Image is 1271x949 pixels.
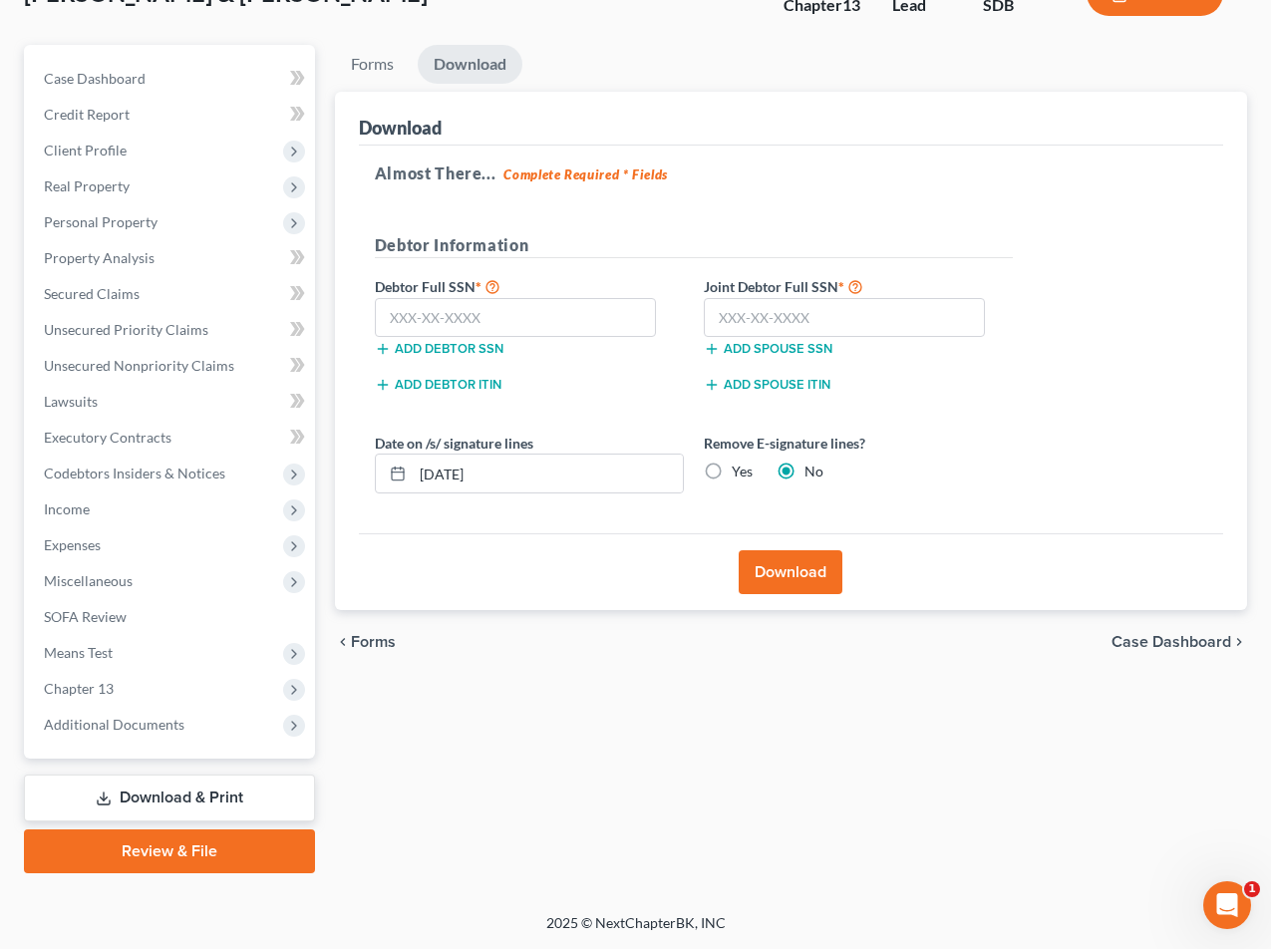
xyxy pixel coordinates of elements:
[28,384,315,420] a: Lawsuits
[44,106,130,123] span: Credit Report
[413,455,683,492] input: MM/DD/YYYY
[335,634,423,650] button: chevron_left Forms
[351,634,396,650] span: Forms
[704,298,986,338] input: XXX-XX-XXXX
[375,298,657,338] input: XXX-XX-XXXX
[1112,634,1231,650] span: Case Dashboard
[1231,634,1247,650] i: chevron_right
[28,97,315,133] a: Credit Report
[335,45,410,84] a: Forms
[704,377,830,393] button: Add spouse ITIN
[1112,634,1247,650] a: Case Dashboard chevron_right
[44,716,184,733] span: Additional Documents
[44,142,127,158] span: Client Profile
[44,70,146,87] span: Case Dashboard
[739,550,842,594] button: Download
[732,462,753,481] label: Yes
[44,500,90,517] span: Income
[28,312,315,348] a: Unsecured Priority Claims
[375,433,533,454] label: Date on /s/ signature lines
[375,377,501,393] button: Add debtor ITIN
[44,357,234,374] span: Unsecured Nonpriority Claims
[28,61,315,97] a: Case Dashboard
[359,116,442,140] div: Download
[375,161,1207,185] h5: Almost There...
[28,348,315,384] a: Unsecured Nonpriority Claims
[44,608,127,625] span: SOFA Review
[503,166,668,182] strong: Complete Required * Fields
[44,465,225,481] span: Codebtors Insiders & Notices
[44,393,98,410] span: Lawsuits
[704,433,1013,454] label: Remove E-signature lines?
[804,462,823,481] label: No
[44,249,155,266] span: Property Analysis
[44,572,133,589] span: Miscellaneous
[44,429,171,446] span: Executory Contracts
[28,240,315,276] a: Property Analysis
[24,829,315,873] a: Review & File
[418,45,522,84] a: Download
[44,644,113,661] span: Means Test
[375,233,1013,258] h5: Debtor Information
[28,599,315,635] a: SOFA Review
[68,913,1204,949] div: 2025 © NextChapterBK, INC
[44,213,158,230] span: Personal Property
[694,274,1023,298] label: Joint Debtor Full SSN
[44,177,130,194] span: Real Property
[24,775,315,821] a: Download & Print
[365,274,694,298] label: Debtor Full SSN
[335,634,351,650] i: chevron_left
[28,420,315,456] a: Executory Contracts
[44,285,140,302] span: Secured Claims
[44,536,101,553] span: Expenses
[28,276,315,312] a: Secured Claims
[704,341,832,357] button: Add spouse SSN
[375,341,503,357] button: Add debtor SSN
[1203,881,1251,929] iframe: Intercom live chat
[44,321,208,338] span: Unsecured Priority Claims
[1244,881,1260,897] span: 1
[44,680,114,697] span: Chapter 13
